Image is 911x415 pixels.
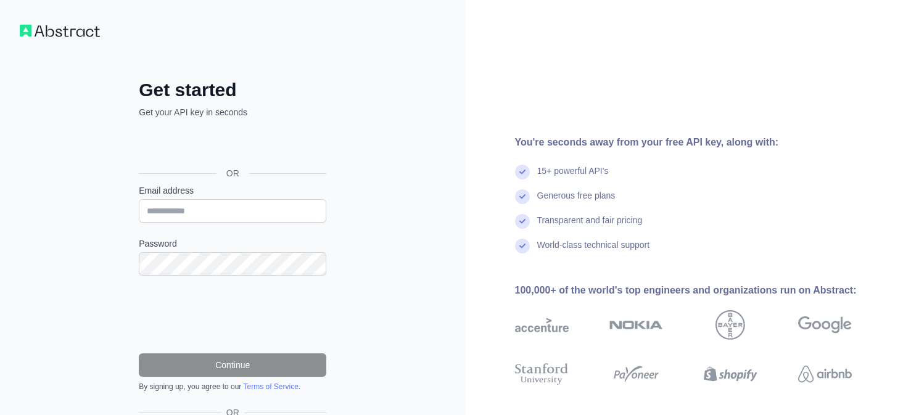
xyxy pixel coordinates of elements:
[515,135,892,150] div: You're seconds away from your free API key, along with:
[515,310,569,340] img: accenture
[515,165,530,179] img: check mark
[139,353,326,377] button: Continue
[715,310,745,340] img: bayer
[139,237,326,250] label: Password
[139,184,326,197] label: Email address
[537,239,650,263] div: World-class technical support
[515,361,569,388] img: stanford university
[133,132,330,159] iframe: زر تسجيل الدخول باستخدام حساب Google
[243,382,298,391] a: Terms of Service
[139,79,326,101] h2: Get started
[515,239,530,253] img: check mark
[139,106,326,118] p: Get your API key in seconds
[537,165,609,189] div: 15+ powerful API's
[515,214,530,229] img: check mark
[798,361,852,388] img: airbnb
[20,25,100,37] img: Workflow
[537,214,643,239] div: Transparent and fair pricing
[515,283,892,298] div: 100,000+ of the world's top engineers and organizations run on Abstract:
[609,361,663,388] img: payoneer
[139,290,326,339] iframe: reCAPTCHA
[139,382,326,392] div: By signing up, you agree to our .
[609,310,663,340] img: nokia
[704,361,757,388] img: shopify
[216,167,249,179] span: OR
[537,189,616,214] div: Generous free plans
[515,189,530,204] img: check mark
[798,310,852,340] img: google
